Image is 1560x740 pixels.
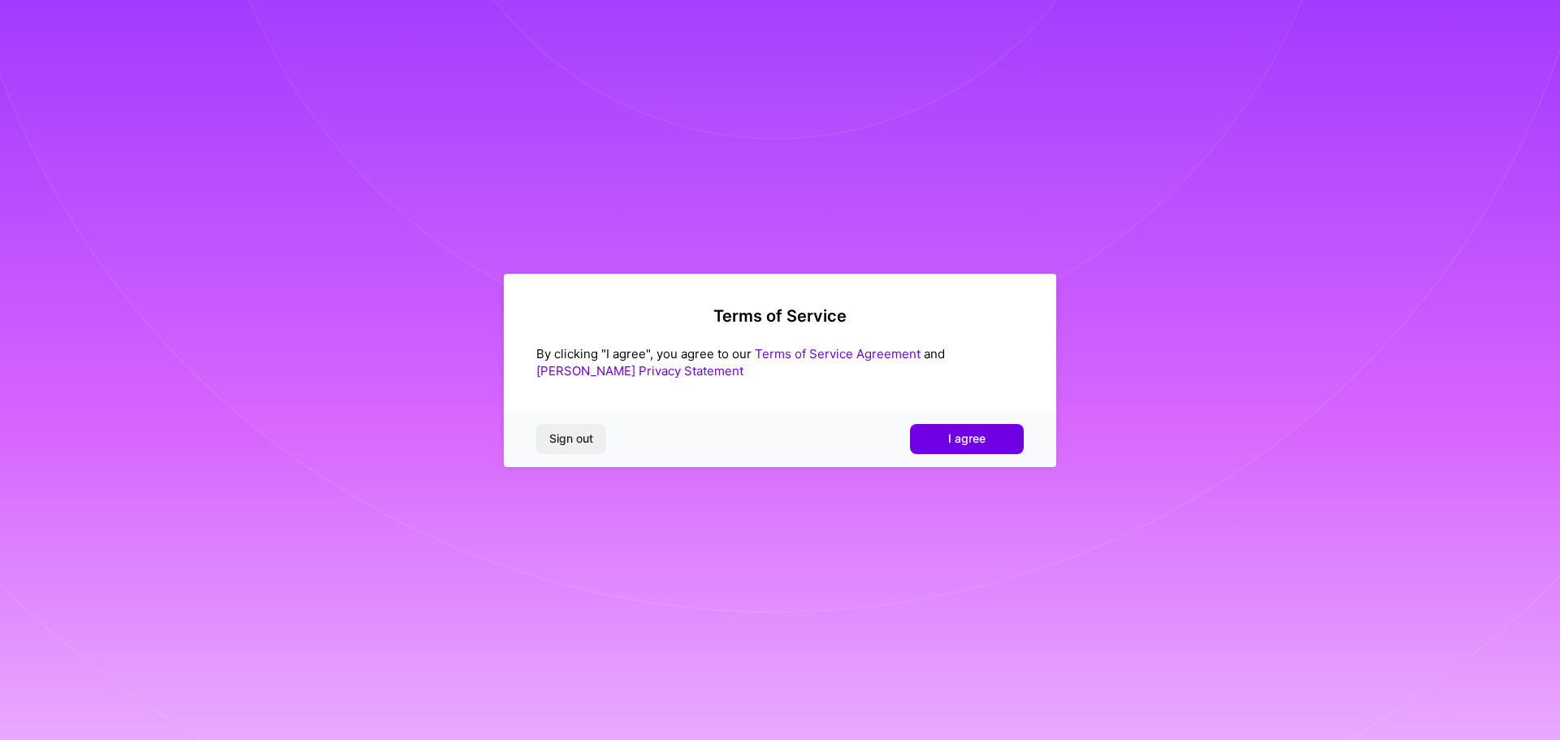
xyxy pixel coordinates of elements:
[536,363,743,379] a: [PERSON_NAME] Privacy Statement
[755,346,921,361] a: Terms of Service Agreement
[536,345,1024,379] div: By clicking "I agree", you agree to our and
[549,431,593,447] span: Sign out
[910,424,1024,453] button: I agree
[948,431,986,447] span: I agree
[536,424,606,453] button: Sign out
[536,306,1024,326] h2: Terms of Service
